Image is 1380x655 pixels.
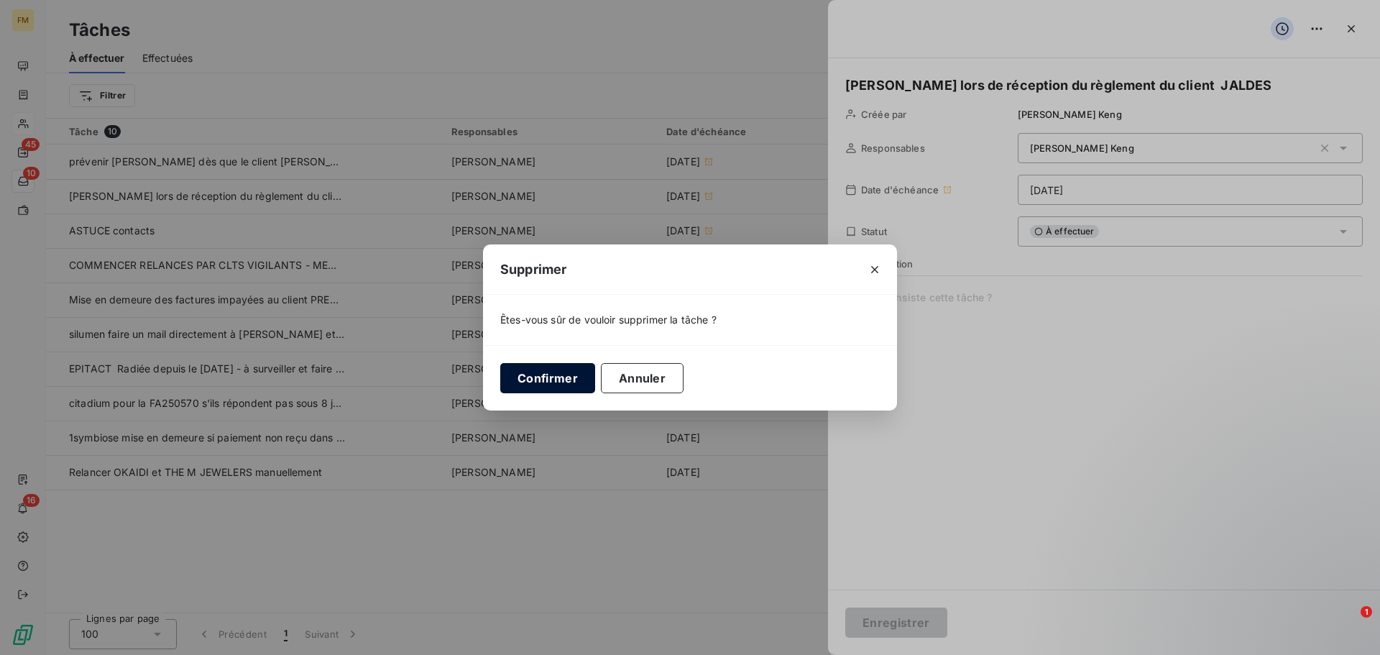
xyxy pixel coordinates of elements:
[500,363,595,393] button: Confirmer
[1092,516,1380,616] iframe: Intercom notifications message
[500,260,566,279] span: Supprimer
[1331,606,1366,641] iframe: Intercom live chat
[601,363,684,393] button: Annuler
[1361,606,1372,618] span: 1
[500,312,717,327] span: Êtes-vous sûr de vouloir supprimer la tâche ?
